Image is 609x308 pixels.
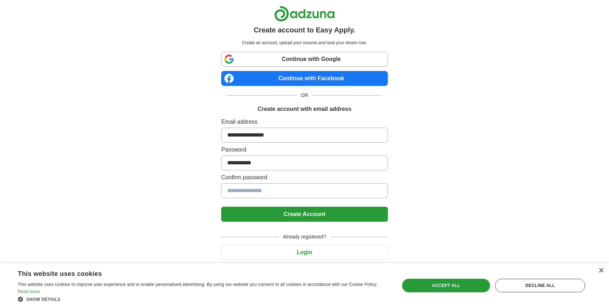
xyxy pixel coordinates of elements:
[221,145,387,154] label: Password
[221,173,387,182] label: Confirm password
[598,268,604,273] div: Close
[254,25,355,35] h1: Create account to Easy Apply.
[18,282,378,287] span: This website uses cookies to improve user experience and to enable personalised advertising. By u...
[221,118,387,126] label: Email address
[18,296,388,303] div: Show details
[221,245,387,260] button: Login
[221,249,387,255] a: Login
[18,289,40,294] a: Read more, opens a new window
[223,40,386,46] p: Create an account, upload your resume and land your dream role.
[495,279,585,292] div: Decline all
[221,71,387,86] a: Continue with Facebook
[279,233,330,241] span: Already registered?
[221,52,387,67] a: Continue with Google
[221,207,387,222] button: Create Account
[257,105,351,113] h1: Create account with email address
[26,297,61,302] span: Show details
[402,279,490,292] div: Accept all
[297,92,313,99] span: OR
[18,267,370,278] div: This website uses cookies
[274,6,335,22] img: Adzuna logo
